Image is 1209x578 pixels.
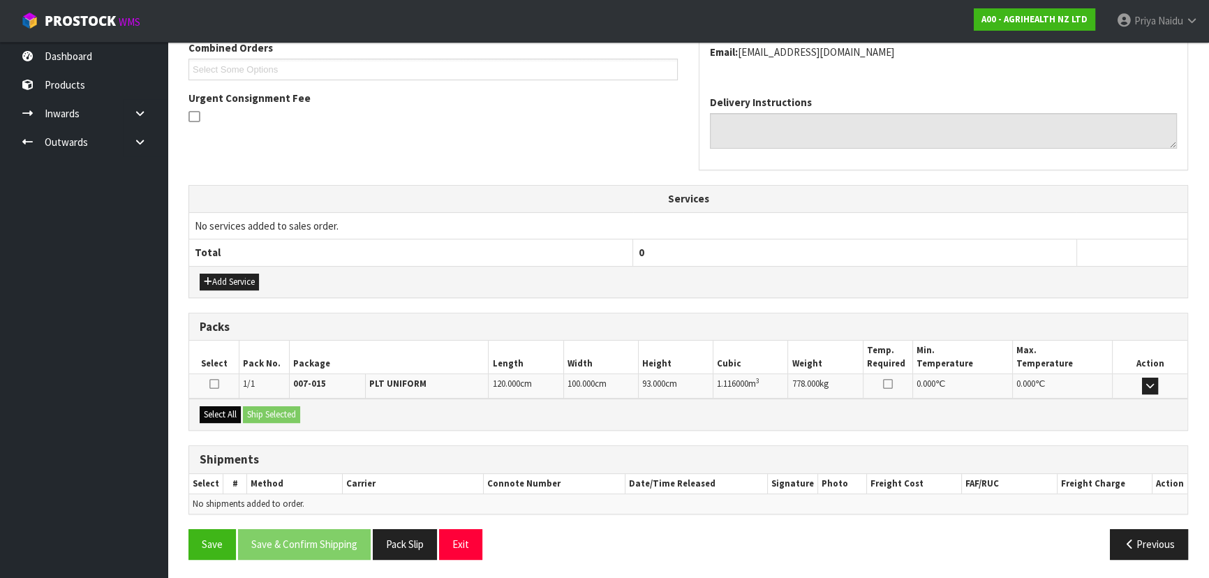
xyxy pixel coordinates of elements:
[243,378,255,390] span: 1/1
[767,474,817,494] th: Signature
[243,406,300,423] button: Ship Selected
[188,91,311,105] label: Urgent Consignment Fee
[913,341,1013,373] th: Min. Temperature
[642,378,665,390] span: 93.000
[247,474,342,494] th: Method
[1113,341,1187,373] th: Action
[189,212,1187,239] td: No services added to sales order.
[974,8,1095,31] a: A00 - AGRIHEALTH NZ LTD
[188,529,236,559] button: Save
[1057,474,1152,494] th: Freight Charge
[484,474,625,494] th: Connote Number
[638,341,713,373] th: Height
[1013,341,1113,373] th: Max. Temperature
[200,453,1177,466] h3: Shipments
[1152,474,1187,494] th: Action
[568,378,595,390] span: 100.000
[563,341,638,373] th: Width
[223,474,247,494] th: #
[913,374,1013,399] td: ℃
[21,12,38,29] img: cube-alt.png
[189,341,239,373] th: Select
[710,45,738,59] strong: email
[639,246,644,259] span: 0
[863,341,913,373] th: Temp. Required
[239,341,290,373] th: Pack No.
[710,95,812,110] label: Delivery Instructions
[563,374,638,399] td: cm
[238,529,371,559] button: Save & Confirm Shipping
[200,406,241,423] button: Select All
[200,274,259,290] button: Add Service
[1013,374,1113,399] td: ℃
[1016,378,1035,390] span: 0.000
[962,474,1058,494] th: FAF/RUC
[1158,14,1183,27] span: Naidu
[1110,529,1188,559] button: Previous
[369,378,427,390] strong: PLT UNIFORM
[717,378,748,390] span: 1.116000
[189,494,1187,514] td: No shipments added to order.
[713,341,788,373] th: Cubic
[293,378,326,390] strong: 007-015
[489,374,563,399] td: cm
[342,474,483,494] th: Carrier
[713,374,788,399] td: m
[981,13,1088,25] strong: A00 - AGRIHEALTH NZ LTD
[200,320,1177,334] h3: Packs
[638,374,713,399] td: cm
[710,29,1177,59] address: 64 09 977 9144 [EMAIL_ADDRESS][DOMAIN_NAME]
[756,376,759,385] sup: 3
[792,378,819,390] span: 778.000
[439,529,482,559] button: Exit
[866,474,961,494] th: Freight Cost
[289,341,489,373] th: Package
[788,374,863,399] td: kg
[1134,14,1156,27] span: Priya
[188,40,273,55] label: Combined Orders
[373,529,437,559] button: Pack Slip
[189,474,223,494] th: Select
[917,378,935,390] span: 0.000
[492,378,519,390] span: 120.000
[189,239,633,266] th: Total
[788,341,863,373] th: Weight
[489,341,563,373] th: Length
[817,474,866,494] th: Photo
[119,15,140,29] small: WMS
[45,12,116,30] span: ProStock
[189,186,1187,212] th: Services
[625,474,768,494] th: Date/Time Released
